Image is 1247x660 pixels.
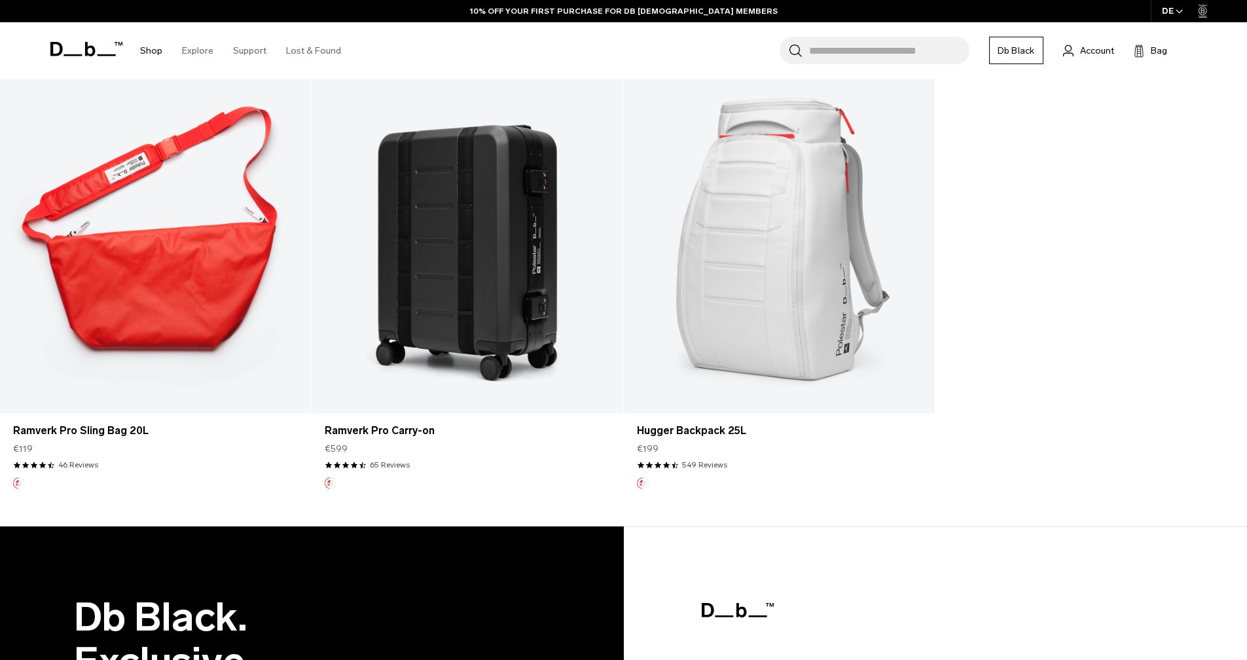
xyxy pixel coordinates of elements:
button: Polestar Edt. [13,477,25,489]
span: Account [1080,44,1114,58]
span: €599 [325,442,348,456]
nav: Main Navigation [130,22,351,79]
a: 65 reviews [370,459,410,471]
span: Bag [1151,44,1167,58]
button: Bag [1134,43,1167,58]
a: 46 reviews [58,459,98,471]
button: Polestar Edt. [637,477,649,489]
a: Ramverk Pro Carry-on [325,423,609,439]
a: Lost & Found [286,27,341,74]
a: Hugger Backpack 25L [624,67,935,413]
a: Account [1063,43,1114,58]
a: Support [233,27,266,74]
a: 549 reviews [682,459,727,471]
span: €199 [637,442,659,456]
a: Hugger Backpack 25L [637,423,922,439]
button: Polestar Edt. [325,477,336,489]
a: 10% OFF YOUR FIRST PURCHASE FOR DB [DEMOGRAPHIC_DATA] MEMBERS [470,5,778,17]
a: Ramverk Pro Carry-on [312,67,623,413]
a: Ramverk Pro Sling Bag 20L [13,423,298,439]
a: Explore [182,27,213,74]
a: Shop [140,27,162,74]
a: Db Black [989,37,1043,64]
span: €119 [13,442,33,456]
